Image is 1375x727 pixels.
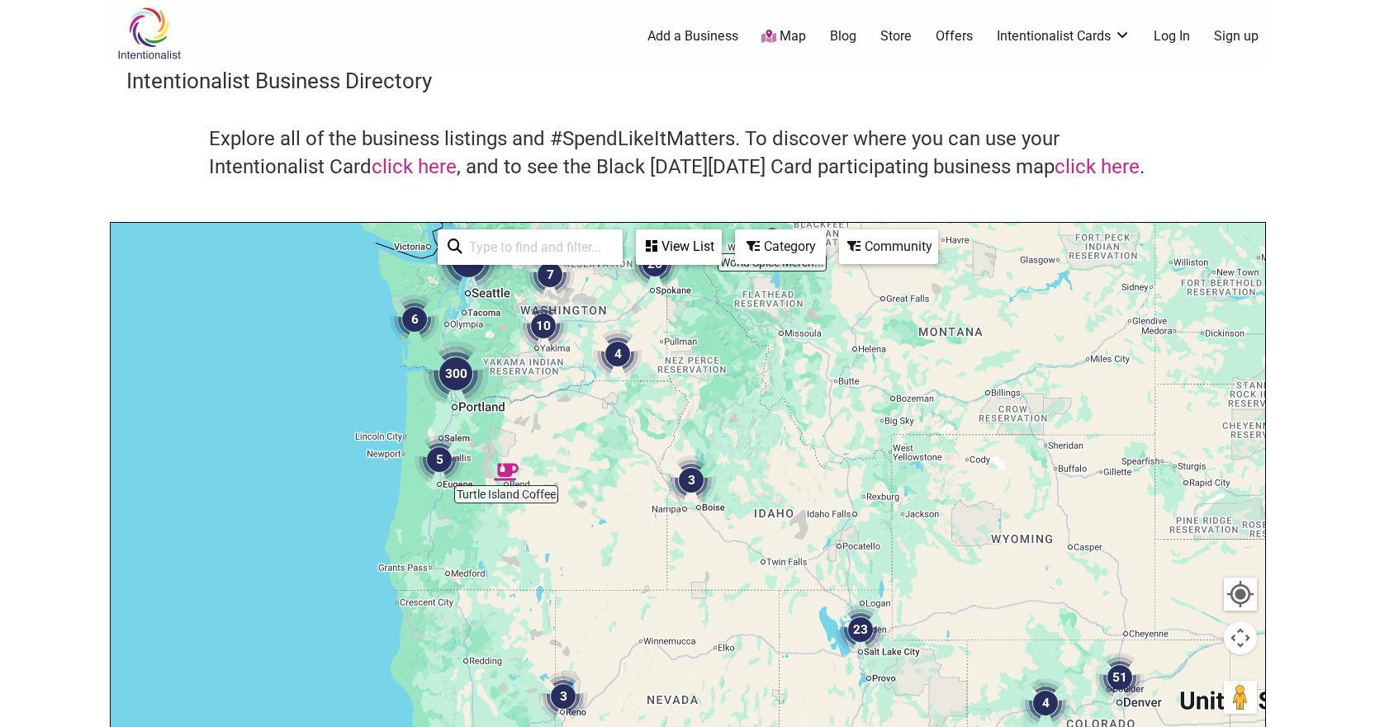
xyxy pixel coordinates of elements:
button: Your Location [1224,578,1257,611]
a: click here [372,155,457,178]
a: Offers [936,27,973,45]
div: See a list of the visible businesses [636,229,722,265]
div: Turtle Island Coffee [494,460,519,484]
div: 5 [415,435,464,484]
div: Type to search and filter [438,229,623,265]
div: Category [737,231,824,262]
div: Filter by category [735,229,826,264]
button: Drag Pegman onto the map to open Street View [1224,681,1257,714]
a: Blog [830,27,856,45]
div: 300 [423,341,489,407]
div: 4 [593,329,642,379]
div: Community [841,231,936,262]
div: 23 [836,605,885,654]
img: Intentionalist [110,7,188,60]
a: Intentionalist Cards [997,27,1131,45]
div: 6 [390,295,439,344]
a: Map [761,27,806,46]
div: Filter by Community [839,229,938,264]
h4: Explore all of the business listings and #SpendLikeItMatters. To discover where you can use your ... [209,125,1167,181]
div: 10 [519,301,568,351]
button: Map camera controls [1224,621,1257,654]
a: Sign up [1214,27,1259,45]
a: Add a Business [647,27,738,45]
input: Type to find and filter... [462,231,613,263]
a: Store [880,27,912,45]
div: 3 [538,672,588,721]
div: World Spice Merchants [760,228,785,253]
div: 7 [525,250,575,300]
a: click here [1055,155,1140,178]
div: 3 [666,456,716,505]
a: Log In [1154,27,1190,45]
div: View List [638,231,720,262]
div: 51 [1095,653,1145,702]
h3: Intentionalist Business Directory [126,66,1249,96]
